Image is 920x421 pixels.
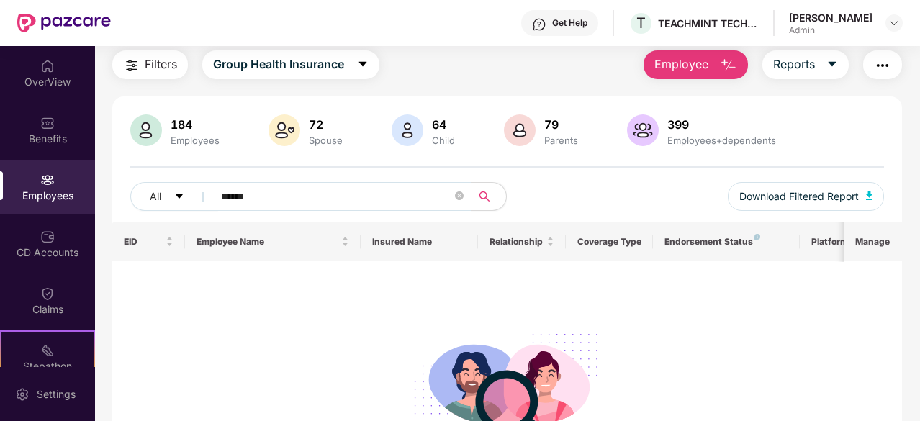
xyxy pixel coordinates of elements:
[357,58,369,71] span: caret-down
[888,17,900,29] img: svg+xml;base64,PHN2ZyBpZD0iRHJvcGRvd24tMzJ4MzIiIHhtbG5zPSJodHRwOi8vd3d3LnczLm9yZy8yMDAwL3N2ZyIgd2...
[654,55,708,73] span: Employee
[490,236,544,248] span: Relationship
[174,191,184,203] span: caret-down
[202,50,379,79] button: Group Health Insurancecaret-down
[478,222,566,261] th: Relationship
[566,222,654,261] th: Coverage Type
[40,343,55,358] img: svg+xml;base64,PHN2ZyB4bWxucz0iaHR0cDovL3d3dy53My5vcmcvMjAwMC9zdmciIHdpZHRoPSIyMSIgaGVpZ2h0PSIyMC...
[392,114,423,146] img: svg+xml;base64,PHN2ZyB4bWxucz0iaHR0cDovL3d3dy53My5vcmcvMjAwMC9zdmciIHhtbG5zOnhsaW5rPSJodHRwOi8vd3...
[130,182,218,211] button: Allcaret-down
[40,230,55,244] img: svg+xml;base64,PHN2ZyBpZD0iQ0RfQWNjb3VudHMiIGRhdGEtbmFtZT0iQ0QgQWNjb3VudHMiIHhtbG5zPSJodHRwOi8vd3...
[361,222,478,261] th: Insured Name
[429,117,458,132] div: 64
[789,11,872,24] div: [PERSON_NAME]
[789,24,872,36] div: Admin
[124,236,163,248] span: EID
[17,14,111,32] img: New Pazcare Logo
[112,222,186,261] th: EID
[844,222,902,261] th: Manage
[762,50,849,79] button: Reportscaret-down
[664,236,788,248] div: Endorsement Status
[866,191,873,200] img: svg+xml;base64,PHN2ZyB4bWxucz0iaHR0cDovL3d3dy53My5vcmcvMjAwMC9zdmciIHhtbG5zOnhsaW5rPSJodHRwOi8vd3...
[150,189,161,204] span: All
[874,57,891,74] img: svg+xml;base64,PHN2ZyB4bWxucz0iaHR0cDovL3d3dy53My5vcmcvMjAwMC9zdmciIHdpZHRoPSIyNCIgaGVpZ2h0PSIyNC...
[40,173,55,187] img: svg+xml;base64,PHN2ZyBpZD0iRW1wbG95ZWVzIiB4bWxucz0iaHR0cDovL3d3dy53My5vcmcvMjAwMC9zdmciIHdpZHRoPS...
[664,135,779,146] div: Employees+dependents
[504,114,536,146] img: svg+xml;base64,PHN2ZyB4bWxucz0iaHR0cDovL3d3dy53My5vcmcvMjAwMC9zdmciIHhtbG5zOnhsaW5rPSJodHRwOi8vd3...
[197,236,338,248] span: Employee Name
[168,135,222,146] div: Employees
[213,55,344,73] span: Group Health Insurance
[720,57,737,74] img: svg+xml;base64,PHN2ZyB4bWxucz0iaHR0cDovL3d3dy53My5vcmcvMjAwMC9zdmciIHhtbG5zOnhsaW5rPSJodHRwOi8vd3...
[636,14,646,32] span: T
[145,55,177,73] span: Filters
[826,58,838,71] span: caret-down
[664,117,779,132] div: 399
[15,387,30,402] img: svg+xml;base64,PHN2ZyBpZD0iU2V0dGluZy0yMHgyMCIgeG1sbnM9Imh0dHA6Ly93d3cudzMub3JnLzIwMDAvc3ZnIiB3aW...
[185,222,361,261] th: Employee Name
[269,114,300,146] img: svg+xml;base64,PHN2ZyB4bWxucz0iaHR0cDovL3d3dy53My5vcmcvMjAwMC9zdmciIHhtbG5zOnhsaW5rPSJodHRwOi8vd3...
[811,236,890,248] div: Platform Status
[168,117,222,132] div: 184
[40,116,55,130] img: svg+xml;base64,PHN2ZyBpZD0iQmVuZWZpdHMiIHhtbG5zPSJodHRwOi8vd3d3LnczLm9yZy8yMDAwL3N2ZyIgd2lkdGg9Ij...
[40,286,55,301] img: svg+xml;base64,PHN2ZyBpZD0iQ2xhaW0iIHhtbG5zPSJodHRwOi8vd3d3LnczLm9yZy8yMDAwL3N2ZyIgd2lkdGg9IjIwIi...
[627,114,659,146] img: svg+xml;base64,PHN2ZyB4bWxucz0iaHR0cDovL3d3dy53My5vcmcvMjAwMC9zdmciIHhtbG5zOnhsaW5rPSJodHRwOi8vd3...
[455,191,464,200] span: close-circle
[123,57,140,74] img: svg+xml;base64,PHN2ZyB4bWxucz0iaHR0cDovL3d3dy53My5vcmcvMjAwMC9zdmciIHdpZHRoPSIyNCIgaGVpZ2h0PSIyNC...
[739,189,859,204] span: Download Filtered Report
[455,190,464,204] span: close-circle
[306,117,346,132] div: 72
[112,50,188,79] button: Filters
[306,135,346,146] div: Spouse
[552,17,587,29] div: Get Help
[471,191,499,202] span: search
[130,114,162,146] img: svg+xml;base64,PHN2ZyB4bWxucz0iaHR0cDovL3d3dy53My5vcmcvMjAwMC9zdmciIHhtbG5zOnhsaW5rPSJodHRwOi8vd3...
[429,135,458,146] div: Child
[541,117,581,132] div: 79
[658,17,759,30] div: TEACHMINT TECHNOLOGIES PRIVATE LIMITED
[40,59,55,73] img: svg+xml;base64,PHN2ZyBpZD0iSG9tZSIgeG1sbnM9Imh0dHA6Ly93d3cudzMub3JnLzIwMDAvc3ZnIiB3aWR0aD0iMjAiIG...
[532,17,546,32] img: svg+xml;base64,PHN2ZyBpZD0iSGVscC0zMngzMiIgeG1sbnM9Imh0dHA6Ly93d3cudzMub3JnLzIwMDAvc3ZnIiB3aWR0aD...
[1,359,94,374] div: Stepathon
[32,387,80,402] div: Settings
[728,182,885,211] button: Download Filtered Report
[754,234,760,240] img: svg+xml;base64,PHN2ZyB4bWxucz0iaHR0cDovL3d3dy53My5vcmcvMjAwMC9zdmciIHdpZHRoPSI4IiBoZWlnaHQ9IjgiIH...
[773,55,815,73] span: Reports
[541,135,581,146] div: Parents
[471,182,507,211] button: search
[644,50,748,79] button: Employee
